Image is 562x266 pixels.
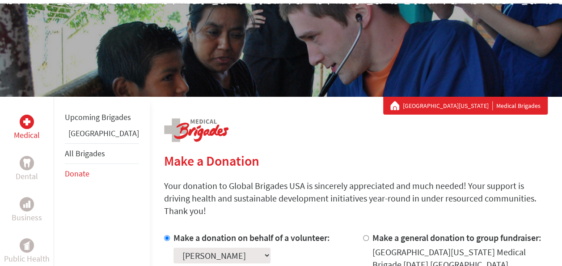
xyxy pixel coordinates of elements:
img: Public Health [23,241,30,250]
a: DentalDental [16,156,38,183]
li: Donate [65,164,139,184]
p: Medical [14,129,40,142]
li: All Brigades [65,143,139,164]
img: Medical [23,118,30,125]
img: logo-medical.png [164,118,228,142]
div: Medical [20,115,34,129]
label: Make a donation on behalf of a volunteer: [173,232,330,243]
p: Business [12,211,42,224]
div: Business [20,197,34,211]
li: Panama [65,127,139,143]
img: Dental [23,159,30,167]
img: Business [23,201,30,208]
a: BusinessBusiness [12,197,42,224]
div: Dental [20,156,34,170]
p: Public Health [4,253,50,265]
h2: Make a Donation [164,153,548,169]
div: Medical Brigades [390,101,541,110]
p: Your donation to Global Brigades USA is sincerely appreciated and much needed! Your support is dr... [164,180,548,217]
li: Upcoming Brigades [65,107,139,127]
a: Donate [65,168,89,179]
a: All Brigades [65,148,105,159]
a: MedicalMedical [14,115,40,142]
p: Dental [16,170,38,183]
a: [GEOGRAPHIC_DATA][US_STATE] [403,101,493,110]
a: Public HealthPublic Health [4,238,50,265]
label: Make a general donation to group fundraiser: [372,232,541,243]
a: Upcoming Brigades [65,112,131,122]
div: Public Health [20,238,34,253]
a: [GEOGRAPHIC_DATA] [68,128,139,138]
